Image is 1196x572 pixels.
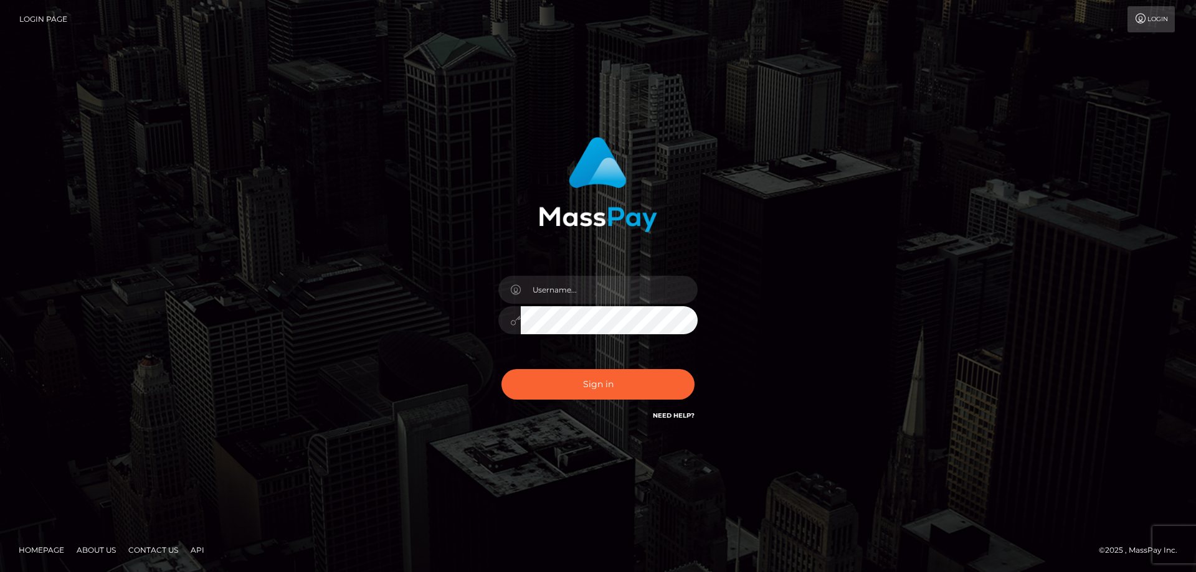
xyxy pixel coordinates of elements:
a: Contact Us [123,540,183,560]
a: Homepage [14,540,69,560]
div: © 2025 , MassPay Inc. [1099,543,1187,557]
a: Login [1127,6,1175,32]
input: Username... [521,276,698,304]
img: MassPay Login [539,137,657,232]
a: API [186,540,209,560]
a: About Us [72,540,121,560]
a: Login Page [19,6,67,32]
button: Sign in [501,369,695,400]
a: Need Help? [653,411,695,420]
